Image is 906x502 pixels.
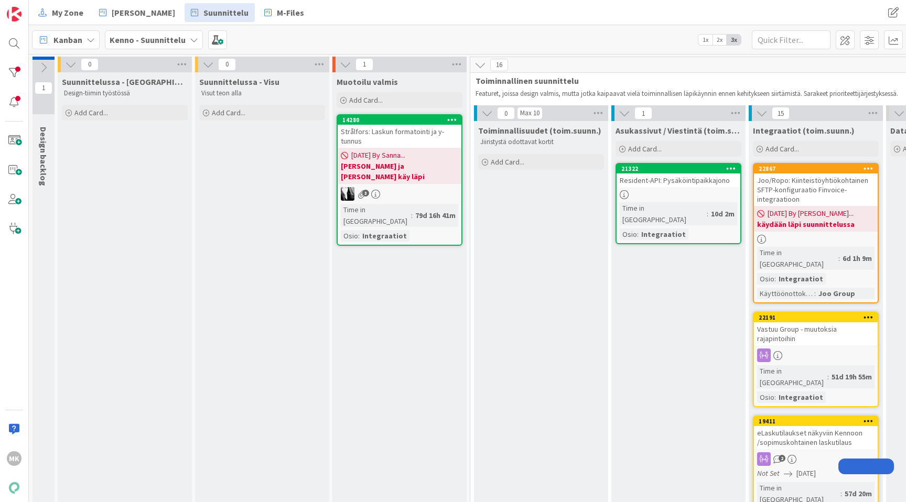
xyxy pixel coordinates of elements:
[351,150,405,161] span: [DATE] By Sanna...
[62,77,188,87] span: Suunnittelussa - Rautalangat
[757,288,814,299] div: Käyttöönottokriittisyys
[754,313,878,322] div: 22191
[814,288,816,299] span: :
[478,125,601,136] span: Toiminnallisuudet (toim.suunn.)
[81,58,99,71] span: 0
[338,115,461,148] div: 14280Strålfors: Laskun formatointi ja y-tunnus
[840,488,842,499] span: :
[753,163,879,303] a: 22867Joo/Ropo: Kiinteistöyhtiökohtainen SFTP-konfiguraatio Finvoice-integraatioon[DATE] By [PERSO...
[35,82,52,94] span: 1
[774,391,776,403] span: :
[341,187,354,201] img: KV
[337,114,462,246] a: 14280Strålfors: Laskun formatointi ja y-tunnus[DATE] By Sanna...[PERSON_NAME] ja [PERSON_NAME] kä...
[277,6,304,19] span: M-Files
[185,3,255,22] a: Suunnittelu
[754,417,878,426] div: 19411
[411,210,413,221] span: :
[349,95,383,105] span: Add Card...
[112,6,175,19] span: [PERSON_NAME]
[779,455,785,462] span: 2
[796,468,816,479] span: [DATE]
[338,125,461,148] div: Strålfors: Laskun formatointi ja y-tunnus
[757,468,780,478] i: Not Set
[620,202,707,225] div: Time in [GEOGRAPHIC_DATA]
[776,273,826,285] div: Integraatiot
[829,371,875,383] div: 51d 19h 55m
[759,165,878,172] div: 22867
[754,164,878,173] div: 22867
[776,391,826,403] div: Integraatiot
[337,77,398,87] span: Muotoilu valmis
[772,107,790,119] span: 15
[53,34,82,46] span: Kanban
[708,208,737,220] div: 10d 2m
[338,115,461,125] div: 14280
[842,488,875,499] div: 57d 20m
[639,228,688,240] div: Integraatiot
[201,89,323,97] p: Visut teon alla
[52,6,83,19] span: My Zone
[360,230,409,242] div: Integraatiot
[413,210,458,221] div: 79d 16h 41m
[64,89,186,97] p: Design-tiimin työstössä
[93,3,181,22] a: [PERSON_NAME]
[757,219,875,230] b: käydään läpi suunnittelussa
[753,125,855,136] span: Integraatiot (toim.suunn.)
[757,391,774,403] div: Osio
[759,418,878,425] div: 19411
[342,116,461,124] div: 14280
[757,365,827,388] div: Time in [GEOGRAPHIC_DATA]
[754,313,878,345] div: 22191Vastuu Group - muutoksia rajapintoihin
[341,230,358,242] div: Osio
[707,208,708,220] span: :
[7,451,21,466] div: MK
[840,253,875,264] div: 6d 1h 9m
[620,228,637,240] div: Osio
[753,312,879,407] a: 22191Vastuu Group - muutoksia rajapintoihinTime in [GEOGRAPHIC_DATA]:51d 19h 55mOsio:Integraatiot
[616,125,741,136] span: Asukassivut / Viestintä (toim.suunn.)
[199,77,279,87] span: Suunnittelussa - Visu
[38,127,49,186] span: Design backlog
[520,111,540,116] div: Max 10
[362,190,369,197] span: 3
[816,288,858,299] div: Joo Group
[621,165,740,172] div: 21322
[698,35,713,45] span: 1x
[617,173,740,187] div: Resident-API: Pysäköintipaikkajono
[827,371,829,383] span: :
[218,58,236,71] span: 0
[754,426,878,449] div: eLaskutilaukset näkyviin Kennoon /sopimuskohtainen laskutilaus
[617,164,740,173] div: 21322
[616,163,741,244] a: 21322Resident-API: PysäköintipaikkajonoTime in [GEOGRAPHIC_DATA]:10d 2mOsio:Integraatiot
[480,138,602,146] p: Jiiristystä odottavat kortit
[754,322,878,345] div: Vastuu Group - muutoksia rajapintoihin
[203,6,249,19] span: Suunnittelu
[713,35,727,45] span: 2x
[634,107,652,119] span: 1
[341,204,411,227] div: Time in [GEOGRAPHIC_DATA]
[637,228,639,240] span: :
[258,3,310,22] a: M-Files
[341,161,458,182] b: [PERSON_NAME] ja [PERSON_NAME] käy läpi
[355,58,373,71] span: 1
[727,35,741,45] span: 3x
[759,314,878,321] div: 22191
[765,144,799,154] span: Add Card...
[7,7,21,21] img: Visit kanbanzone.com
[774,273,776,285] span: :
[617,164,740,187] div: 21322Resident-API: Pysäköintipaikkajono
[74,108,108,117] span: Add Card...
[358,230,360,242] span: :
[757,273,774,285] div: Osio
[754,173,878,206] div: Joo/Ropo: Kiinteistöyhtiökohtainen SFTP-konfiguraatio Finvoice-integraatioon
[754,417,878,449] div: 19411eLaskutilaukset näkyviin Kennoon /sopimuskohtainen laskutilaus
[754,164,878,206] div: 22867Joo/Ropo: Kiinteistöyhtiökohtainen SFTP-konfiguraatio Finvoice-integraatioon
[110,35,186,45] b: Kenno - Suunnittelu
[757,247,838,270] div: Time in [GEOGRAPHIC_DATA]
[497,107,515,119] span: 0
[768,208,854,219] span: [DATE] By [PERSON_NAME]...
[838,253,840,264] span: :
[491,157,524,167] span: Add Card...
[490,59,508,71] span: 16
[212,108,245,117] span: Add Card...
